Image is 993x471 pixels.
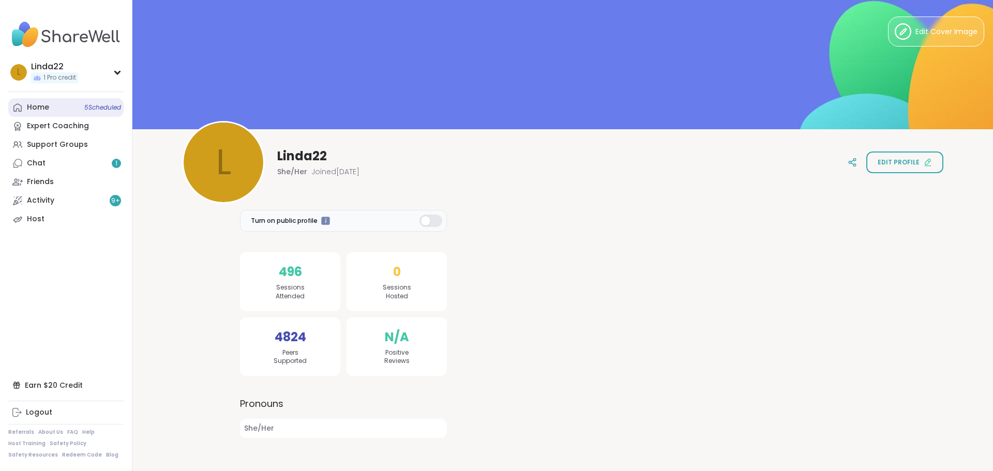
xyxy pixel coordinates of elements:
span: L [17,66,21,79]
span: 5 Scheduled [84,103,121,112]
span: 1 [115,159,117,168]
span: Edit Cover Image [915,26,977,37]
a: Redeem Code [62,451,102,459]
span: Linda22 [277,148,327,164]
a: Logout [8,403,124,422]
div: Earn $20 Credit [8,376,124,394]
a: Safety Resources [8,451,58,459]
span: N/A [385,328,409,346]
label: Pronouns [240,397,447,411]
span: Sessions Attended [276,283,305,301]
a: About Us [38,429,63,436]
a: Host Training [8,440,46,447]
div: Logout [26,407,52,418]
div: Activity [27,195,54,206]
a: Activity9+ [8,191,124,210]
span: Joined [DATE] [311,166,359,177]
span: Peers Supported [274,348,307,366]
span: 0 [393,263,401,281]
div: Chat [27,158,46,169]
a: FAQ [67,429,78,436]
a: Home5Scheduled [8,98,124,117]
div: Home [27,102,49,113]
div: Host [27,214,44,224]
a: Friends [8,173,124,191]
a: Referrals [8,429,34,436]
img: ShareWell Nav Logo [8,17,124,53]
a: Help [82,429,95,436]
button: Edit Cover Image [888,17,984,47]
span: 9 + [111,196,120,205]
span: 496 [279,263,302,281]
a: Safety Policy [50,440,86,447]
span: Sessions Hosted [383,283,411,301]
button: Edit profile [866,151,943,173]
a: Host [8,210,124,229]
span: 1 Pro credit [43,73,76,82]
div: Support Groups [27,140,88,150]
div: Linda22 [31,61,78,72]
iframe: Spotlight [321,217,330,225]
a: Expert Coaching [8,117,124,135]
span: Edit profile [878,158,920,167]
a: Blog [106,451,118,459]
span: She/Her [240,419,447,438]
span: Positive Reviews [384,348,410,366]
span: Turn on public profile [251,216,318,225]
a: Support Groups [8,135,124,154]
a: Chat1 [8,154,124,173]
div: Expert Coaching [27,121,89,131]
span: She/Her [277,166,307,177]
div: Friends [27,177,54,187]
span: 4824 [275,328,306,346]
